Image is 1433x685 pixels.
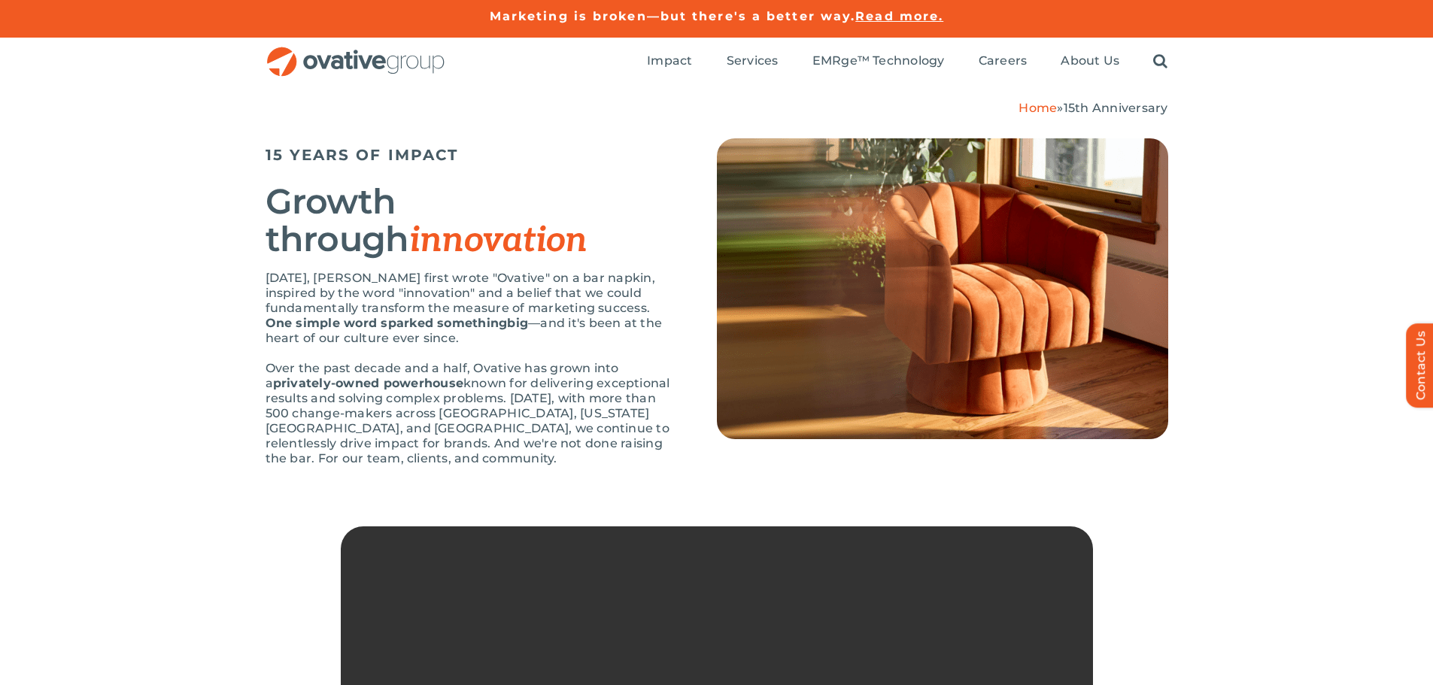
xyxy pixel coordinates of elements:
[647,53,692,68] span: Impact
[727,53,779,70] a: Services
[717,138,1168,439] img: Chair
[647,53,692,70] a: Impact
[727,53,779,68] span: Services
[979,53,1028,68] span: Careers
[266,146,679,164] h5: 15 YEARS OF IMPACT
[855,9,943,23] a: Read more.
[1153,53,1167,70] a: Search
[456,331,459,345] span: .
[812,53,945,68] span: EMRge™ Technology
[1019,101,1057,115] a: Home
[409,220,587,262] span: innovation
[266,271,655,315] span: [DATE], [PERSON_NAME] first wrote "Ovative" on a bar napkin, inspired by the word "innovation" an...
[266,376,670,465] span: known for delivering exceptional results and solving complex problems. [DATE], with more than 500...
[266,316,508,330] span: One simple word sparked something
[1061,53,1119,68] span: About Us
[1061,53,1119,70] a: About Us
[979,53,1028,70] a: Careers
[266,45,446,59] a: OG_Full_horizontal_RGB
[266,183,679,259] h2: Growth through
[647,38,1167,86] nav: Menu
[507,316,528,330] span: big
[273,376,463,390] span: privately-owned powerhouse
[812,53,945,70] a: EMRge™ Technology
[266,316,663,345] span: —and it's been at the heart of our culture ever since
[266,361,619,390] span: Over the past decade and a half, Ovative has grown into a
[1064,101,1168,115] span: 15th Anniversary
[1019,101,1167,115] span: »
[490,9,856,23] a: Marketing is broken—but there's a better way.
